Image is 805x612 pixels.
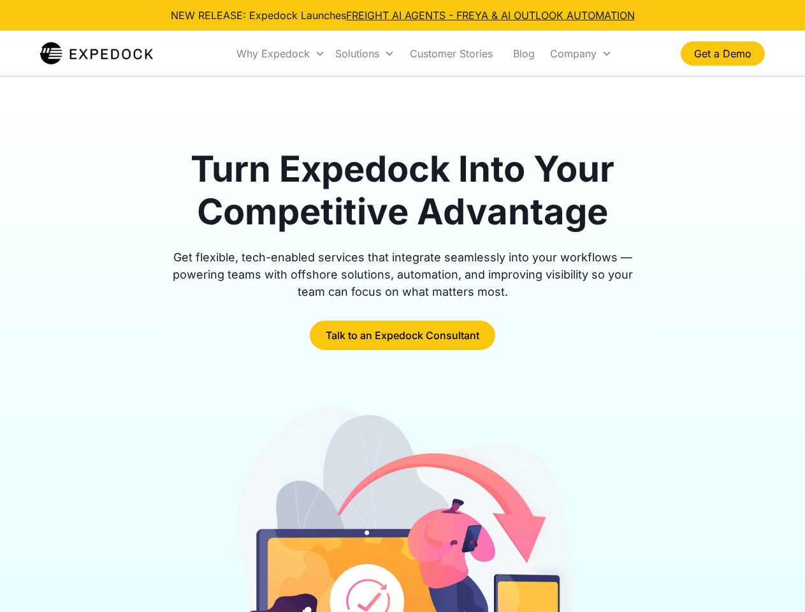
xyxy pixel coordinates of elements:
[503,32,545,75] a: Blog
[545,32,617,75] div: Company
[158,148,648,233] h1: Turn Expedock Into Your Competitive Advantage
[40,41,153,66] a: home
[236,47,310,60] div: Why Expedock
[346,9,635,22] a: FREIGHT AI AGENTS - FREYA & AI OUTLOOK AUTOMATION
[231,32,330,75] div: Why Expedock
[550,47,597,60] div: Company
[171,8,635,23] div: NEW RELEASE: Expedock Launches
[40,41,153,66] img: Expedock Logo
[330,32,400,75] div: Solutions
[741,551,805,612] iframe: Chat Widget
[310,321,495,350] a: Talk to an Expedock Consultant
[681,41,765,66] a: Get a Demo
[158,249,648,300] div: Get flexible, tech-enabled services that integrate seamlessly into your workflows — powering team...
[335,47,379,60] div: Solutions
[400,32,503,75] a: Customer Stories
